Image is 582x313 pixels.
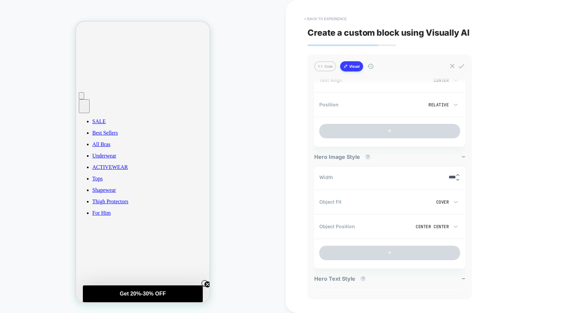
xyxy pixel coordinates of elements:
[301,13,350,24] button: < Back to experience
[425,102,449,108] div: Relative
[314,61,336,71] button: Code
[319,246,460,260] button: +
[428,77,449,83] div: Center
[308,28,560,38] span: Create a custom block using Visually AI
[365,154,370,160] button: ?
[319,102,338,107] span: Position
[314,275,369,282] span: Hero Text Style
[410,224,449,230] div: Center Center
[340,61,363,71] button: Visual
[76,22,209,302] iframe: To enrich screen reader interactions, please activate Accessibility in Grammarly extension settings
[125,258,132,265] button: Close teaser
[360,276,366,281] button: ?
[319,199,342,205] span: Object Fit
[319,77,343,83] span: Text Align
[319,174,333,180] span: Width
[314,153,374,160] span: Hero Image Style
[419,199,449,205] div: Cover
[319,124,460,138] button: +
[319,223,355,229] span: Object Position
